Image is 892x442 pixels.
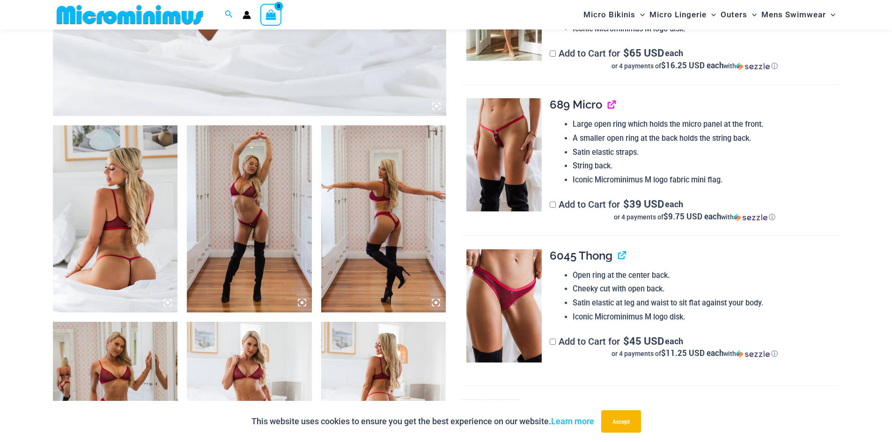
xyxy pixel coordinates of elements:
input: Add to Cart for$39 USD eachor 4 payments of$9.75 USD eachwithSezzle Click to learn more about Sezzle [550,202,556,208]
li: Cheeky cut with open back. [573,282,840,296]
input: Add to Cart for$65 USD eachor 4 payments of$16.25 USD eachwithSezzle Click to learn more about Se... [550,51,556,57]
img: MM SHOP LOGO FLAT [53,4,207,25]
a: Search icon link [225,9,233,21]
li: A smaller open ring at the back holds the string back. [573,131,840,145]
input: Product quantity [479,399,501,419]
a: View Shopping Cart, empty [260,4,282,25]
span: each [665,336,683,346]
li: Iconic Microminimus M logo fabric mini flag. [573,173,840,187]
span: 6045 Thong [550,249,612,262]
span: Menu Toggle [747,3,757,27]
a: Account icon link [243,11,251,19]
span: 65 USD [623,48,664,58]
span: Micro Bikinis [583,3,635,27]
button: Accept [601,410,641,433]
li: Open ring at the center back. [573,268,840,283]
img: Guilty Pleasures Red 6045 Thong [466,249,542,362]
img: Guilty Pleasures Red 1045 Bra 6045 Thong [187,125,312,312]
img: Sezzle [734,213,767,222]
span: Micro Lingerie [649,3,707,27]
a: + [501,399,519,419]
label: Add to Cart for [550,48,839,71]
img: Guilty Pleasures Red 1045 Bra 6045 Thong [321,125,446,312]
li: String back. [573,159,840,173]
a: - [462,399,479,419]
div: or 4 payments of$16.25 USD eachwithSezzle Click to learn more about Sezzle [550,61,839,71]
span: $ [623,197,629,210]
span: $11.25 USD each [661,348,723,358]
img: Guilty Pleasures Red 689 Micro [466,98,542,211]
li: Large open ring which holds the micro panel at the front. [573,117,840,131]
span: Menu Toggle [826,3,835,27]
label: Add to Cart for [550,336,839,359]
span: $9.75 USD each [663,211,721,222]
img: Guilty Pleasures Red 1045 Bra 689 Micro [53,125,178,312]
span: $ [623,334,629,348]
img: Sezzle [736,62,770,71]
li: Satin elastic at leg and waist to sit flat against your body. [573,296,840,310]
div: or 4 payments of$9.75 USD eachwithSezzle Click to learn more about Sezzle [550,212,839,222]
span: $16.25 USD each [661,60,723,71]
span: 45 USD [623,336,664,346]
li: Iconic Microminimus M logo disk. [573,310,840,324]
li: Satin elastic straps. [573,145,840,159]
span: Outers [721,3,747,27]
p: This website uses cookies to ensure you get the best experience on our website. [251,414,594,428]
img: Sezzle [736,350,770,358]
div: or 4 payments of with [550,61,839,71]
span: 689 Micro [550,98,602,111]
span: 39 USD [623,199,664,209]
label: Add to Cart for [550,199,839,222]
a: Learn more [551,416,594,426]
div: or 4 payments of$11.25 USD eachwithSezzle Click to learn more about Sezzle [550,349,839,358]
div: or 4 payments of with [550,349,839,358]
div: or 4 payments of with [550,212,839,222]
a: Micro BikinisMenu ToggleMenu Toggle [581,3,647,27]
span: each [665,48,683,58]
input: Add to Cart for$45 USD eachor 4 payments of$11.25 USD eachwithSezzle Click to learn more about Se... [550,339,556,345]
span: $ [623,46,629,59]
span: Menu Toggle [635,3,645,27]
span: each [665,199,683,209]
span: Mens Swimwear [761,3,826,27]
span: Menu Toggle [707,3,716,27]
a: Mens SwimwearMenu ToggleMenu Toggle [759,3,838,27]
a: Micro LingerieMenu ToggleMenu Toggle [647,3,718,27]
nav: Site Navigation [580,1,840,28]
a: OutersMenu ToggleMenu Toggle [718,3,759,27]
